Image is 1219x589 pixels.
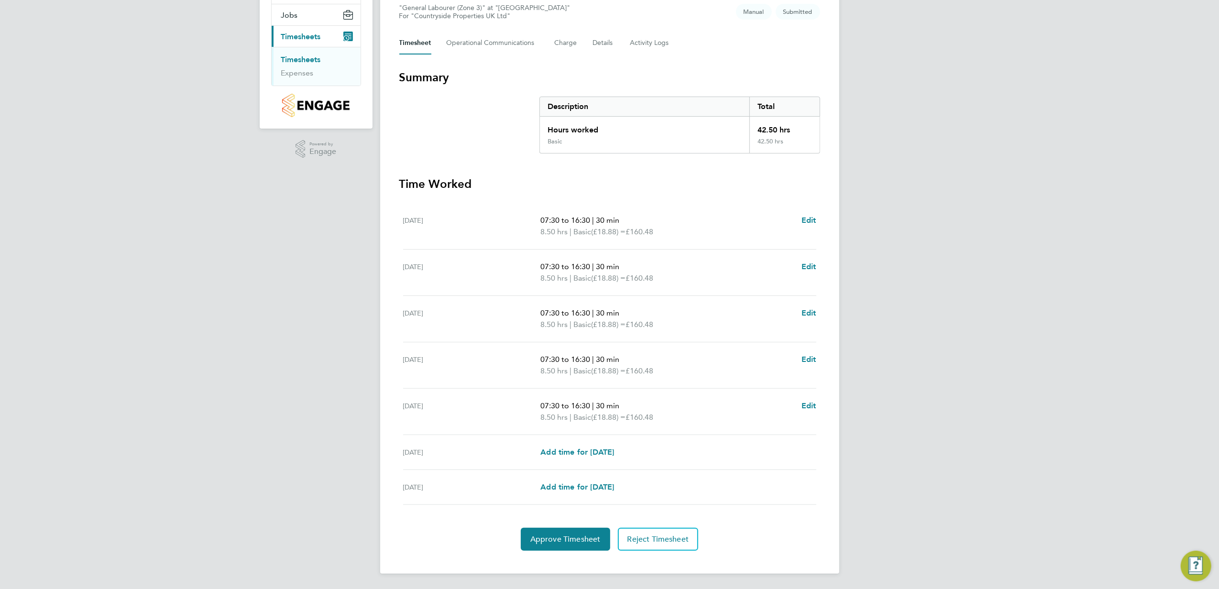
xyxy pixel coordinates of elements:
div: 42.50 hrs [749,117,819,138]
div: [DATE] [403,215,541,238]
div: Basic [548,138,562,145]
a: Go to home page [271,94,361,117]
h3: Time Worked [399,176,820,192]
span: £160.48 [626,320,653,329]
button: Details [593,32,615,55]
a: Edit [802,400,816,412]
span: | [592,216,594,225]
a: Expenses [281,68,314,77]
span: £160.48 [626,366,653,375]
span: This timesheet is Submitted. [776,4,820,20]
span: Approve Timesheet [530,534,601,544]
a: Timesheets [281,55,321,64]
span: Basic [573,412,591,423]
span: Edit [802,401,816,410]
span: 30 min [596,355,619,364]
img: countryside-properties-logo-retina.png [282,94,350,117]
span: 07:30 to 16:30 [540,401,590,410]
span: Engage [309,148,336,156]
span: Edit [802,308,816,317]
button: Timesheet [399,32,431,55]
span: (£18.88) = [591,366,626,375]
span: | [592,308,594,317]
span: £160.48 [626,273,653,283]
span: Reject Timesheet [627,534,689,544]
span: | [570,366,571,375]
div: "General Labourer (Zone 3)" at "[GEOGRAPHIC_DATA]" [399,4,571,20]
a: Add time for [DATE] [540,481,614,493]
button: Approve Timesheet [521,528,610,551]
span: | [570,273,571,283]
span: Edit [802,216,816,225]
span: | [592,355,594,364]
a: Edit [802,354,816,365]
button: Operational Communications [447,32,539,55]
button: Reject Timesheet [618,528,699,551]
span: 07:30 to 16:30 [540,262,590,271]
a: Edit [802,261,816,273]
div: [DATE] [403,481,541,493]
span: 30 min [596,308,619,317]
span: 30 min [596,401,619,410]
div: [DATE] [403,261,541,284]
span: 8.50 hrs [540,413,568,422]
div: [DATE] [403,354,541,377]
span: | [570,320,571,329]
span: 8.50 hrs [540,227,568,236]
span: Edit [802,262,816,271]
section: Timesheet [399,70,820,551]
span: Jobs [281,11,298,20]
span: 8.50 hrs [540,320,568,329]
span: | [570,413,571,422]
span: 8.50 hrs [540,366,568,375]
a: Edit [802,215,816,226]
span: | [592,401,594,410]
span: Edit [802,355,816,364]
span: (£18.88) = [591,227,626,236]
span: Basic [573,365,591,377]
a: Add time for [DATE] [540,447,614,458]
span: £160.48 [626,413,653,422]
div: Summary [539,97,820,153]
button: Timesheets [272,26,361,47]
span: 30 min [596,262,619,271]
div: 42.50 hrs [749,138,819,153]
span: 07:30 to 16:30 [540,355,590,364]
span: 8.50 hrs [540,273,568,283]
div: [DATE] [403,307,541,330]
span: Basic [573,273,591,284]
span: (£18.88) = [591,413,626,422]
span: Add time for [DATE] [540,447,614,457]
span: 30 min [596,216,619,225]
span: Powered by [309,140,336,148]
span: 07:30 to 16:30 [540,216,590,225]
span: £160.48 [626,227,653,236]
div: Total [749,97,819,116]
span: (£18.88) = [591,320,626,329]
span: Timesheets [281,32,321,41]
span: This timesheet was manually created. [736,4,772,20]
span: (£18.88) = [591,273,626,283]
button: Engage Resource Center [1181,551,1211,581]
div: [DATE] [403,447,541,458]
div: Description [540,97,750,116]
span: Basic [573,319,591,330]
span: Add time for [DATE] [540,482,614,491]
button: Charge [555,32,578,55]
a: Powered byEngage [296,140,336,158]
span: | [570,227,571,236]
span: Basic [573,226,591,238]
h3: Summary [399,70,820,85]
button: Activity Logs [630,32,670,55]
span: 07:30 to 16:30 [540,308,590,317]
div: Timesheets [272,47,361,86]
a: Edit [802,307,816,319]
button: Jobs [272,4,361,25]
div: [DATE] [403,400,541,423]
div: For "Countryside Properties UK Ltd" [399,12,571,20]
span: | [592,262,594,271]
div: Hours worked [540,117,750,138]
